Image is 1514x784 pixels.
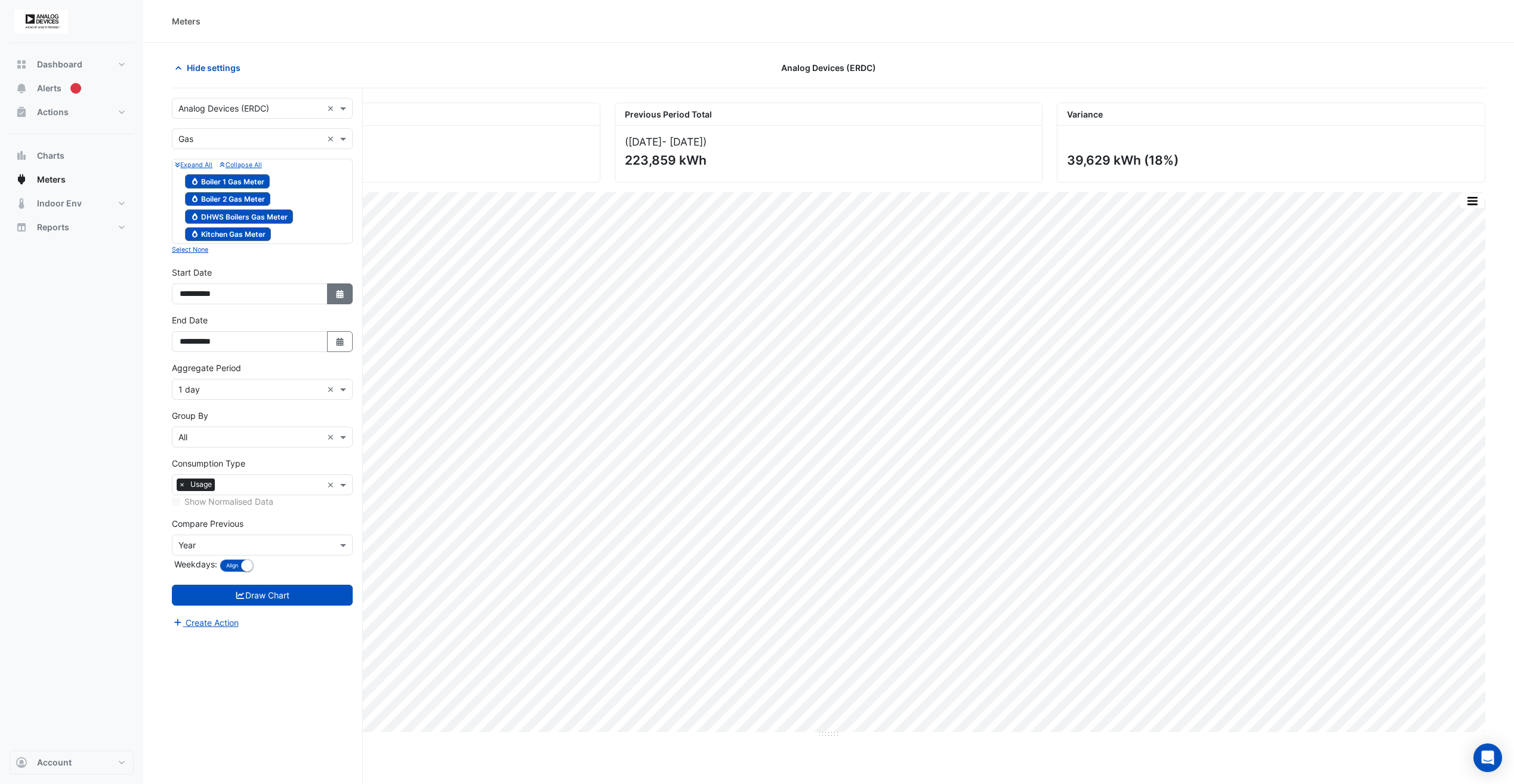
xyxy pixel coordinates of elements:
[172,558,217,570] label: Weekdays:
[177,479,187,490] span: ×
[625,135,1033,148] div: ([DATE] )
[1057,103,1485,126] div: Variance
[185,227,271,242] span: Kitchen Gas Meter
[190,177,199,186] fa-icon: Gas
[190,195,199,203] fa-icon: Gas
[327,479,337,491] span: Clear
[172,246,208,254] small: Select None
[172,409,208,422] label: Group By
[172,266,212,279] label: Start Date
[172,495,353,508] div: Selected meters/streams do not support normalisation
[16,106,27,118] app-icon: Actions
[172,362,241,374] label: Aggregate Period
[37,58,82,70] span: Dashboard
[172,314,208,326] label: End Date
[10,144,134,168] button: Charts
[1473,743,1502,772] div: Open Intercom Messenger
[172,616,239,629] button: Create Action
[10,53,134,76] button: Dashboard
[190,212,199,221] fa-icon: Gas
[220,159,261,170] button: Collapse All
[175,159,212,170] button: Expand All
[781,61,876,74] span: Analog Devices (ERDC)
[10,76,134,100] button: Alerts
[1460,193,1484,208] button: More Options
[37,174,66,186] span: Meters
[16,197,27,209] app-icon: Indoor Env
[16,150,27,162] app-icon: Charts
[335,289,346,299] fa-icon: Select Date
[172,517,243,530] label: Compare Previous
[172,15,201,27] div: Meters
[172,457,245,470] label: Consumption Type
[16,58,27,70] app-icon: Dashboard
[172,57,248,78] button: Hide settings
[327,102,337,115] span: Clear
[220,161,261,169] small: Collapse All
[10,168,134,192] button: Meters
[187,61,240,74] span: Hide settings
[184,495,273,508] label: Show Normalised Data
[16,221,27,233] app-icon: Reports
[37,106,69,118] span: Actions
[37,150,64,162] span: Charts
[327,383,337,396] span: Clear
[16,82,27,94] app-icon: Alerts
[10,100,134,124] button: Actions
[10,215,134,239] button: Reports
[615,103,1043,126] div: Previous Period Total
[182,153,588,168] div: 263,488 kWh
[16,174,27,186] app-icon: Meters
[172,244,208,255] button: Select None
[327,132,337,145] span: Clear
[327,431,337,443] span: Clear
[37,757,72,768] span: Account
[172,585,353,606] button: Draw Chart
[37,82,61,94] span: Alerts
[37,197,82,209] span: Indoor Env
[662,135,703,148] span: - [DATE]
[182,135,590,148] div: ([DATE] )
[187,479,215,490] span: Usage
[172,103,600,126] div: Current Period Total
[190,230,199,239] fa-icon: Gas
[10,192,134,215] button: Indoor Env
[185,192,270,206] span: Boiler 2 Gas Meter
[14,10,68,33] img: Company Logo
[175,161,212,169] small: Expand All
[10,751,134,774] button: Account
[70,83,81,94] div: Tooltip anchor
[625,153,1031,168] div: 223,859 kWh
[1067,153,1473,168] div: 39,629 kWh (18%)
[185,174,270,189] span: Boiler 1 Gas Meter
[185,209,293,224] span: DHWS Boilers Gas Meter
[37,221,69,233] span: Reports
[335,337,346,347] fa-icon: Select Date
